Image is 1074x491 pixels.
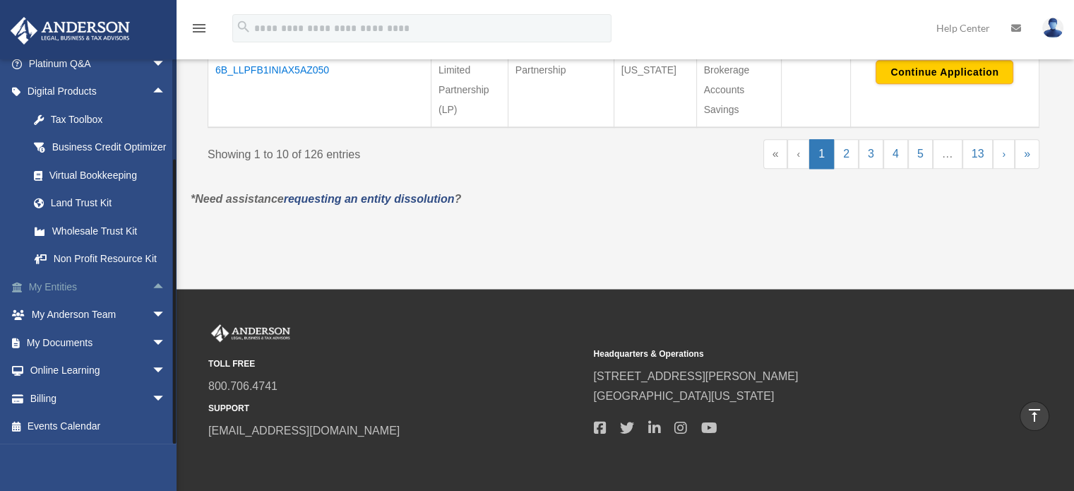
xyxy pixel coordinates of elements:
[20,134,187,162] a: Business Credit Optimizer
[1015,139,1039,169] a: Last
[152,78,180,107] span: arrow_drop_up
[152,329,180,357] span: arrow_drop_down
[208,324,293,343] img: Anderson Advisors Platinum Portal
[208,425,400,437] a: [EMAIL_ADDRESS][DOMAIN_NAME]
[152,357,180,386] span: arrow_drop_down
[49,167,169,184] div: Virtual Bookkeeping
[10,78,187,106] a: Digital Productsarrow_drop_up
[593,347,968,362] small: Headquarters & Operations
[763,139,788,169] a: First
[1020,401,1049,431] a: vertical_align_top
[152,301,180,330] span: arrow_drop_down
[191,20,208,37] i: menu
[49,223,169,240] div: Wholesale Trust Kit
[809,139,834,169] a: 1
[431,52,508,127] td: Limited Partnership (LP)
[614,52,696,127] td: [US_STATE]
[191,25,208,37] a: menu
[20,105,187,134] a: Tax Toolbox
[20,161,187,189] a: Virtual Bookkeeping
[696,52,782,127] td: Brokerage Accounts Savings
[1026,407,1043,424] i: vertical_align_top
[876,60,1013,84] button: Continue Application
[834,139,859,169] a: 2
[49,194,169,212] div: Land Trust Kit
[284,193,455,205] a: requesting an entity dissolution
[208,139,613,165] div: Showing 1 to 10 of 126 entries
[49,111,169,129] div: Tax Toolbox
[787,139,809,169] a: Previous
[49,138,169,156] div: Business Credit Optimizer
[10,301,187,329] a: My Anderson Teamarrow_drop_down
[152,49,180,78] span: arrow_drop_down
[49,250,169,268] div: Non Profit Resource Kit
[883,139,908,169] a: 4
[10,384,187,413] a: Billingarrow_drop_down
[10,273,187,301] a: My Entitiesarrow_drop_up
[10,329,187,357] a: My Documentsarrow_drop_down
[236,19,251,35] i: search
[208,401,583,416] small: SUPPORT
[10,413,187,441] a: Events Calendar
[10,49,187,78] a: Platinum Q&Aarrow_drop_down
[6,17,134,45] img: Anderson Advisors Platinum Portal
[10,357,187,385] a: Online Learningarrow_drop_down
[933,139,962,169] a: …
[993,139,1015,169] a: Next
[508,52,614,127] td: Partnership
[962,139,994,169] a: 13
[191,193,461,205] em: *Need assistance ?
[593,370,798,382] a: [STREET_ADDRESS][PERSON_NAME]
[152,384,180,413] span: arrow_drop_down
[20,245,187,273] a: Non Profit Resource Kit
[1042,18,1063,38] img: User Pic
[208,380,278,392] a: 800.706.4741
[208,52,431,127] td: 6B_LLPFB1INIAX5AZ050
[593,390,774,402] a: [GEOGRAPHIC_DATA][US_STATE]
[859,139,883,169] a: 3
[152,273,180,302] span: arrow_drop_up
[208,357,583,372] small: TOLL FREE
[20,217,187,245] a: Wholesale Trust Kit
[20,189,187,218] a: Land Trust Kit
[908,139,933,169] a: 5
